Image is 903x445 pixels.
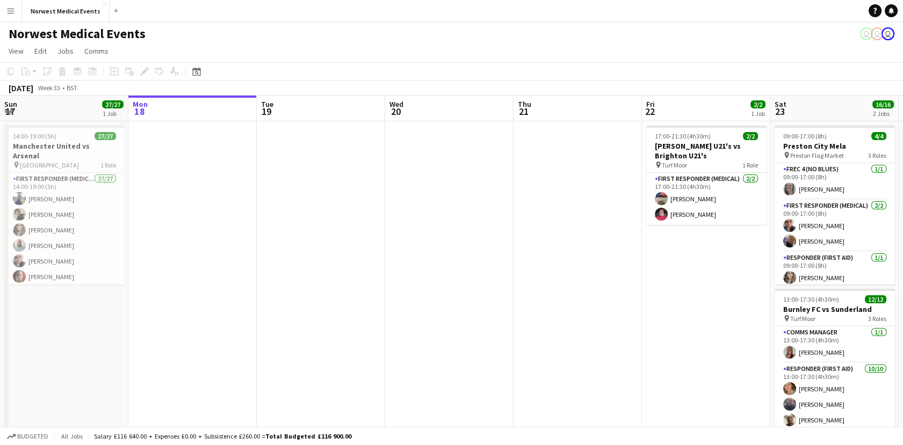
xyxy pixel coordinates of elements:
div: 1 Job [751,110,765,118]
a: Edit [30,44,51,58]
span: Thu [518,99,531,109]
span: 21 [516,105,531,118]
span: 14:00-19:00 (5h) [13,132,56,140]
span: 3 Roles [868,151,886,159]
span: Total Budgeted £116 900.00 [265,432,351,440]
h3: Burnley FC vs Sunderland [775,304,895,314]
span: 12/12 [865,295,886,303]
span: Preston Flag Market [790,151,844,159]
span: Sun [4,99,17,109]
app-card-role: First Responder (Medical)2/209:00-17:00 (8h)[PERSON_NAME][PERSON_NAME] [775,200,895,252]
div: 2 Jobs [873,110,893,118]
span: Turf Moor [662,161,687,169]
a: View [4,44,28,58]
app-card-role: First Responder (Medical)2/217:00-21:30 (4h30m)[PERSON_NAME][PERSON_NAME] [646,173,767,225]
app-card-role: FREC 4 (no blues)1/109:00-17:00 (8h)[PERSON_NAME] [775,163,895,200]
span: Turf Moor [790,315,815,323]
span: Wed [389,99,403,109]
span: 17 [3,105,17,118]
span: Tue [261,99,273,109]
a: Comms [80,44,113,58]
span: 23 [773,105,786,118]
span: 09:00-17:00 (8h) [783,132,827,140]
span: 13:00-17:30 (4h30m) [783,295,839,303]
app-card-role: Responder (First Aid)1/109:00-17:00 (8h)[PERSON_NAME] [775,252,895,288]
app-user-avatar: Rory Murphy [882,27,894,40]
span: 1 Role [742,161,758,169]
span: 18 [131,105,148,118]
button: Norwest Medical Events [22,1,110,21]
div: BST [67,84,77,92]
span: View [9,46,24,56]
span: Week 33 [35,84,62,92]
span: 4/4 [871,132,886,140]
span: Jobs [57,46,74,56]
span: Comms [84,46,109,56]
span: 2/2 [750,100,765,108]
app-job-card: 09:00-17:00 (8h)4/4Preston City Mela Preston Flag Market3 RolesFREC 4 (no blues)1/109:00-17:00 (8... [775,126,895,284]
span: 2/2 [743,132,758,140]
span: 3 Roles [868,315,886,323]
app-user-avatar: Rory Murphy [871,27,884,40]
span: All jobs [59,432,85,440]
div: 1 Job [103,110,123,118]
span: 19 [259,105,273,118]
h3: [PERSON_NAME] U21's vs Brighton U21's [646,141,767,161]
app-card-role: Comms Manager1/113:00-17:30 (4h30m)[PERSON_NAME] [775,326,895,363]
app-job-card: 14:00-19:00 (5h)27/27Manchester United vs Arsenal [GEOGRAPHIC_DATA]1 RoleFirst Responder (Medical... [4,126,125,284]
a: Jobs [53,44,78,58]
span: 27/27 [102,100,124,108]
h3: Preston City Mela [775,141,895,151]
span: 27/27 [95,132,116,140]
span: 16/16 [872,100,894,108]
span: 17:00-21:30 (4h30m) [655,132,711,140]
div: Salary £116 640.00 + Expenses £0.00 + Subsistence £260.00 = [94,432,351,440]
span: 22 [645,105,655,118]
span: 20 [388,105,403,118]
h3: Manchester United vs Arsenal [4,141,125,161]
span: Mon [133,99,148,109]
app-user-avatar: Rory Murphy [860,27,873,40]
span: Sat [775,99,786,109]
span: Fri [646,99,655,109]
app-job-card: 17:00-21:30 (4h30m)2/2[PERSON_NAME] U21's vs Brighton U21's Turf Moor1 RoleFirst Responder (Medic... [646,126,767,225]
span: 1 Role [100,161,116,169]
span: Edit [34,46,47,56]
div: [DATE] [9,83,33,93]
span: [GEOGRAPHIC_DATA] [20,161,79,169]
h1: Norwest Medical Events [9,26,146,42]
button: Budgeted [5,431,50,442]
span: Budgeted [17,433,48,440]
